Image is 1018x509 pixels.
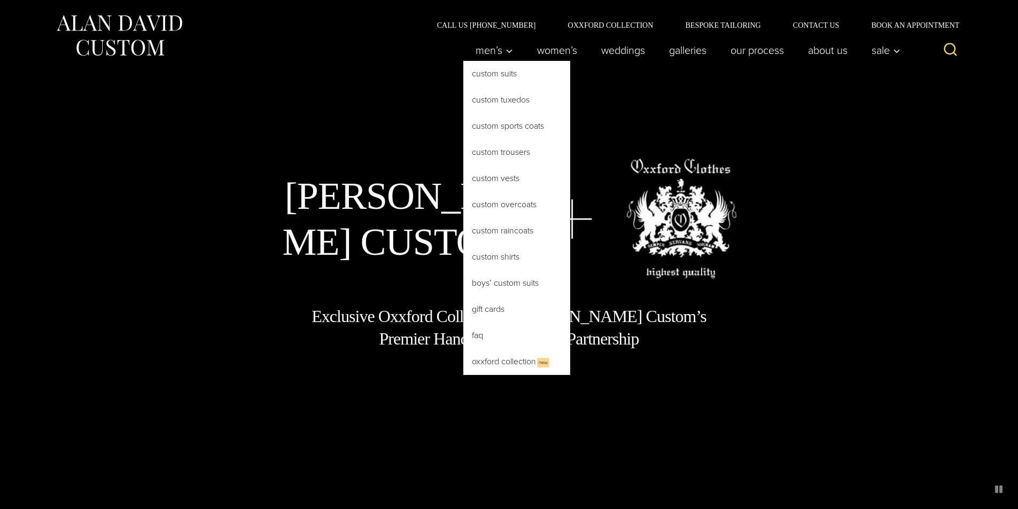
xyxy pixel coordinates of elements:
[589,40,657,61] a: weddings
[463,218,570,244] a: Custom Raincoats
[872,45,900,56] span: Sale
[463,270,570,296] a: Boys’ Custom Suits
[421,21,963,29] nav: Secondary Navigation
[476,45,513,56] span: Men’s
[463,349,570,375] a: Oxxford CollectionNew
[311,306,708,350] h1: Exclusive Oxxford Collection | [PERSON_NAME] Custom’s Premier Handmade Clothing Partnership
[718,40,796,61] a: Our Process
[55,12,183,59] img: Alan David Custom
[463,139,570,165] a: Custom Trousers
[421,21,552,29] a: Call Us [PHONE_NUMBER]
[537,358,549,367] span: New
[657,40,718,61] a: Galleries
[463,166,570,191] a: Custom Vests
[855,21,963,29] a: Book an Appointment
[525,40,589,61] a: Women’s
[463,87,570,113] a: Custom Tuxedos
[463,244,570,270] a: Custom Shirts
[463,61,570,87] a: Custom Suits
[463,40,906,61] nav: Primary Navigation
[463,296,570,322] a: Gift Cards
[669,21,776,29] a: Bespoke Tailoring
[796,40,859,61] a: About Us
[777,21,856,29] a: Contact Us
[463,323,570,348] a: FAQ
[463,192,570,217] a: Custom Overcoats
[626,159,736,279] img: oxxford clothes, highest quality
[551,21,669,29] a: Oxxford Collection
[463,113,570,139] a: Custom Sports Coats
[938,37,963,63] button: View Search Form
[282,173,518,265] h1: [PERSON_NAME] Custom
